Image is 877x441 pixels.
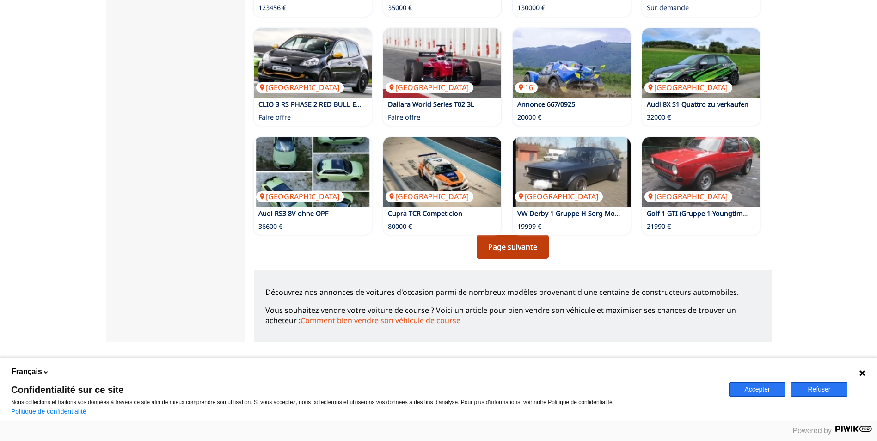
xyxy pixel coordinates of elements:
p: 19999 € [517,222,541,231]
a: VW Derby 1 Gruppe H Sorg Motor UNIKAT H-Zulasssung [517,209,695,218]
a: Audi RS3 8V ohne OPF[GEOGRAPHIC_DATA] [254,137,372,207]
a: Audi RS3 8V ohne OPF [258,209,328,218]
a: Dallara World Series T02 3L [388,100,474,109]
span: Powered by [793,427,832,435]
a: Annonce 667/092516 [513,28,631,98]
p: 32000 € [647,113,671,122]
p: [GEOGRAPHIC_DATA] [515,191,603,202]
p: Découvrez nos annonces de voitures d'occasion parmi de nombreux modèles provenant d'une centaine ... [265,287,760,297]
a: Dallara World Series T02 3L[GEOGRAPHIC_DATA] [383,28,501,98]
img: CLIO 3 RS PHASE 2 RED BULL EDITION [254,28,372,98]
span: Français [12,367,42,377]
a: VW Derby 1 Gruppe H Sorg Motor UNIKAT H-Zulasssung[GEOGRAPHIC_DATA] [513,137,631,207]
p: 20000 € [517,113,541,122]
img: VW Derby 1 Gruppe H Sorg Motor UNIKAT H-Zulasssung [513,137,631,207]
img: Audi 8X S1 Quattro zu verkaufen [642,28,760,98]
p: Nous collectons et traitons vos données à travers ce site afin de mieux comprendre son utilisatio... [11,399,718,405]
a: Comment bien vendre son véhicule de course [301,315,460,325]
button: Refuser [791,382,847,397]
img: Dallara World Series T02 3L [383,28,501,98]
p: Sur demande [647,3,689,12]
p: [GEOGRAPHIC_DATA] [256,191,344,202]
button: Accepter [729,382,785,397]
img: Audi RS3 8V ohne OPF [254,137,372,207]
p: 130000 € [517,3,545,12]
img: Golf 1 GTI (Gruppe 1 Youngtimer Trophy) [642,137,760,207]
span: Confidentialité sur ce site [11,385,718,394]
a: Golf 1 GTI (Gruppe 1 Youngtimer Trophy)[GEOGRAPHIC_DATA] [642,137,760,207]
a: Page suivante [477,235,549,259]
a: Annonce 667/0925 [517,100,575,109]
a: Cupra TCR Competicion [388,209,462,218]
a: CLIO 3 RS PHASE 2 RED BULL EDITION [258,100,380,109]
p: [GEOGRAPHIC_DATA] [386,191,473,202]
a: CLIO 3 RS PHASE 2 RED BULL EDITION[GEOGRAPHIC_DATA] [254,28,372,98]
a: Audi 8X S1 Quattro zu verkaufen [647,100,748,109]
p: 80000 € [388,222,412,231]
a: Audi 8X S1 Quattro zu verkaufen[GEOGRAPHIC_DATA] [642,28,760,98]
p: 36600 € [258,222,282,231]
a: Politique de confidentialité [11,408,86,415]
p: 35000 € [388,3,412,12]
p: 16 [515,82,538,92]
p: Vous souhaitez vendre votre voiture de course ? Voici un article pour bien vendre son véhicule et... [265,305,760,326]
img: Annonce 667/0925 [513,28,631,98]
p: [GEOGRAPHIC_DATA] [644,82,732,92]
p: 123456 € [258,3,286,12]
p: [GEOGRAPHIC_DATA] [256,82,344,92]
a: Golf 1 GTI (Gruppe 1 Youngtimer Trophy) [647,209,774,218]
p: 21990 € [647,222,671,231]
p: Faire offre [388,113,420,122]
p: Faire offre [258,113,291,122]
p: [GEOGRAPHIC_DATA] [644,191,732,202]
a: Cupra TCR Competicion[GEOGRAPHIC_DATA] [383,137,501,207]
p: [GEOGRAPHIC_DATA] [386,82,473,92]
img: Cupra TCR Competicion [383,137,501,207]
